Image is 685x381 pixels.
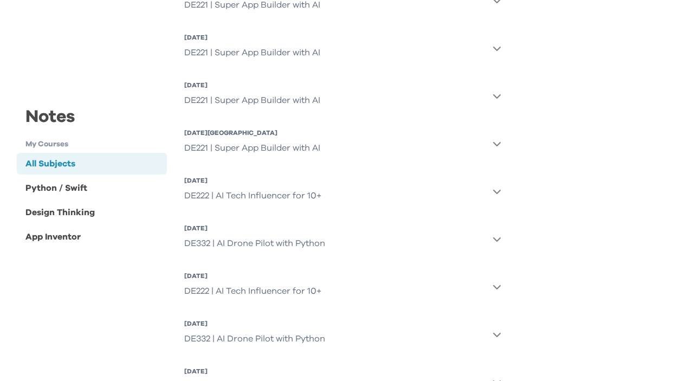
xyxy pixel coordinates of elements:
div: DE222 | AI Tech Influencer for 10+ [184,185,321,206]
button: [DATE]DE222 | AI Tech Influencer for 10+ [184,267,501,306]
button: [DATE]DE221 | Super App Builder with AI [184,29,501,68]
div: DE332 | AI Drone Pilot with Python [184,328,325,350]
div: DE222 | AI Tech Influencer for 10+ [184,280,321,302]
div: [DATE] [184,224,325,233]
div: [DATE] [184,33,320,42]
button: [DATE]DE221 | Super App Builder with AI [184,76,501,115]
div: DE332 | AI Drone Pilot with Python [184,233,325,254]
div: Python / Swift [25,182,87,195]
div: DE221 | Super App Builder with AI [184,42,320,63]
div: All Subjects [25,157,75,170]
div: DE221 | Super App Builder with AI [184,89,320,111]
div: [DATE] [184,272,321,280]
div: [DATE] [184,176,321,185]
button: [DATE]DE332 | AI Drone Pilot with Python [184,315,501,354]
button: [DATE]DE222 | AI Tech Influencer for 10+ [184,172,501,211]
h1: My Courses [25,139,167,150]
div: [DATE][GEOGRAPHIC_DATA] [184,128,320,137]
div: DE221 | Super App Builder with AI [184,137,320,159]
div: [DATE] [184,367,321,376]
div: [DATE] [184,319,325,328]
div: [DATE] [184,81,320,89]
div: Design Thinking [25,205,95,218]
button: [DATE]DE332 | AI Drone Pilot with Python [184,219,501,259]
div: App Inventor [25,230,81,243]
div: Notes [17,104,167,139]
button: [DATE][GEOGRAPHIC_DATA]DE221 | Super App Builder with AI [184,124,501,163]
